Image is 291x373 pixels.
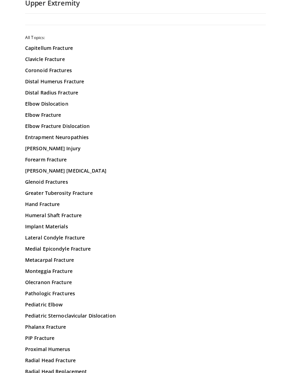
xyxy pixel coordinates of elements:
[25,201,266,208] a: Hand Fracture
[25,312,266,319] a: Pediatric Sternoclavicular Dislocation
[25,223,266,230] a: Implant Materials
[25,346,266,353] a: Proximal Humerus
[25,45,266,52] a: Capitellum Fracture
[25,257,266,264] a: Metacarpal Fracture
[25,323,266,330] a: Phalanx Fracture
[25,301,266,308] a: Pediatric Elbow
[25,89,266,96] a: Distal Radius Fracture
[25,67,266,74] a: Coronoid Fractures
[25,290,266,297] a: Pathologic Fractures
[25,167,266,174] a: [PERSON_NAME] [MEDICAL_DATA]
[25,100,266,107] a: Elbow Dislocation
[25,178,266,185] a: Glenoid Fractures
[25,279,266,286] a: Olecranon Fracture
[25,190,266,197] a: Greater Tuberosity Fracture
[25,123,266,130] a: Elbow Fracture Dislocation
[25,145,266,152] a: [PERSON_NAME] Injury
[25,35,266,40] h2: All Topics:
[25,78,266,85] a: Distal Humerus Fracture
[25,212,266,219] a: Humeral Shaft Fracture
[25,156,266,163] a: Forearm Fracture
[25,56,266,63] a: Clavicle Fracture
[25,134,266,141] a: Entrapment Neuropathies
[25,357,266,364] a: Radial Head Fracture
[25,335,266,342] a: PIP Fracture
[25,234,266,241] a: Lateral Condyle Fracture
[25,245,266,252] a: Medial Epicondyle Fracture
[25,268,266,275] a: Monteggia Fracture
[25,112,266,119] a: Elbow Fracture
